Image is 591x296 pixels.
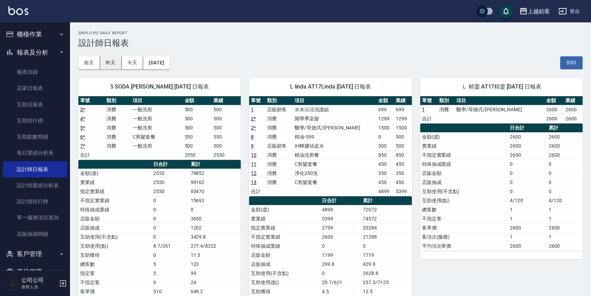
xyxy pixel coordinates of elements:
td: 99 [189,269,241,278]
th: 項目 [131,96,183,105]
table: a dense table [249,96,411,196]
a: 報表目錄 [3,64,67,80]
td: 0 [508,187,547,196]
td: 0 [508,160,547,169]
td: 74572 [361,214,411,223]
th: 金額 [183,96,212,105]
td: 水水沁涼洗護組 [293,105,377,114]
td: 互助使用(不含點) [249,269,320,278]
td: 2600 [508,150,547,160]
td: 淨化350洗 [293,169,377,178]
td: 649.2 [189,287,241,296]
td: 不指定實業績 [420,150,508,160]
td: 店販抽成 [249,260,320,269]
td: 0 [152,196,189,205]
a: 設計師日報表 [3,161,67,177]
td: 500 [183,123,212,132]
a: 設計師業績分析表 [3,177,67,193]
p: 服務人員 [21,284,57,290]
td: 1 [508,205,547,214]
td: 0 [152,251,189,260]
td: 互助使用(不含點) [420,187,508,196]
td: 醫學/哥德式/[PERSON_NAME] [455,105,544,114]
td: 12.5 [361,287,411,296]
td: 合計 [420,114,437,123]
a: 每日業績分析表 [3,145,67,161]
td: 1500 [394,123,411,132]
td: 店販銷售 [265,105,293,114]
td: 店販抽成 [78,223,152,232]
a: 店家日報表 [3,80,67,96]
td: 500 [212,123,241,132]
td: 53284 [361,223,411,232]
td: 合計 [78,150,105,160]
td: C剪髮套餐 [293,178,377,187]
a: 單一服務項目查詢 [3,210,67,226]
th: 類別 [437,96,455,105]
td: 429.8 [361,260,411,269]
td: 實業績 [249,214,320,223]
td: 消費 [265,114,293,123]
td: 金額(虛) [249,205,320,214]
td: 互助獲得 [249,287,320,296]
td: 互助獲得 [78,251,152,260]
td: 實業績 [78,178,152,187]
td: 5399 [394,187,411,196]
td: 2600 [547,132,583,141]
td: 1 [547,214,583,223]
td: 4/120 [547,196,583,205]
td: 特殊抽成業績 [420,160,508,169]
td: 550 [183,132,212,141]
td: 客單價 [78,287,152,296]
td: 2550 [183,150,212,160]
td: 金額(虛) [78,169,152,178]
td: 2600 [544,105,563,114]
td: 店販金額 [249,251,320,260]
td: 0 [152,278,189,287]
td: 總客數 [420,205,508,214]
td: 互助使用(點) [249,278,320,287]
td: 不指定客 [78,278,152,287]
td: 4.5 [320,287,361,296]
td: 500 [377,141,394,150]
td: 不指定實業績 [249,232,320,241]
td: 699 [394,105,411,114]
th: 類別 [265,96,293,105]
td: 8.7/261 [152,241,189,251]
h2: Employee Daily Report [78,31,583,35]
td: 0 [152,232,189,241]
td: 2550 [152,178,189,187]
td: 1500 [377,123,394,132]
td: 2550 [152,187,189,196]
td: 2600 [508,141,547,150]
button: 報表及分析 [3,43,67,62]
button: 前天 [78,56,100,69]
td: 不指定客 [420,214,508,223]
td: 2550 [212,150,241,160]
td: 3650 [189,214,241,223]
td: 店販金額 [420,169,508,178]
td: 0 [152,205,189,214]
td: 4899 [377,187,394,196]
td: 0 [547,187,583,196]
td: 500 [183,114,212,123]
td: 237.5/7125 [361,278,411,287]
td: 1 [547,205,583,214]
td: 平均項次單價 [420,241,508,251]
a: 9 [251,143,254,149]
td: 2600 [547,241,583,251]
td: 1199 [320,251,361,260]
td: 實業績 [420,141,508,150]
th: 業績 [212,96,241,105]
td: 2600 [544,114,563,123]
td: 500 [183,141,212,150]
button: 列印 [560,56,583,69]
td: 1 [547,232,583,241]
a: 店販抽成明細 [3,226,67,242]
td: 510 [152,287,189,296]
td: 開學季染髮 [293,114,377,123]
td: 1299 [394,114,411,123]
td: 2550 [152,169,189,178]
th: 日合計 [508,124,547,133]
h5: 公司公司 [21,277,57,284]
